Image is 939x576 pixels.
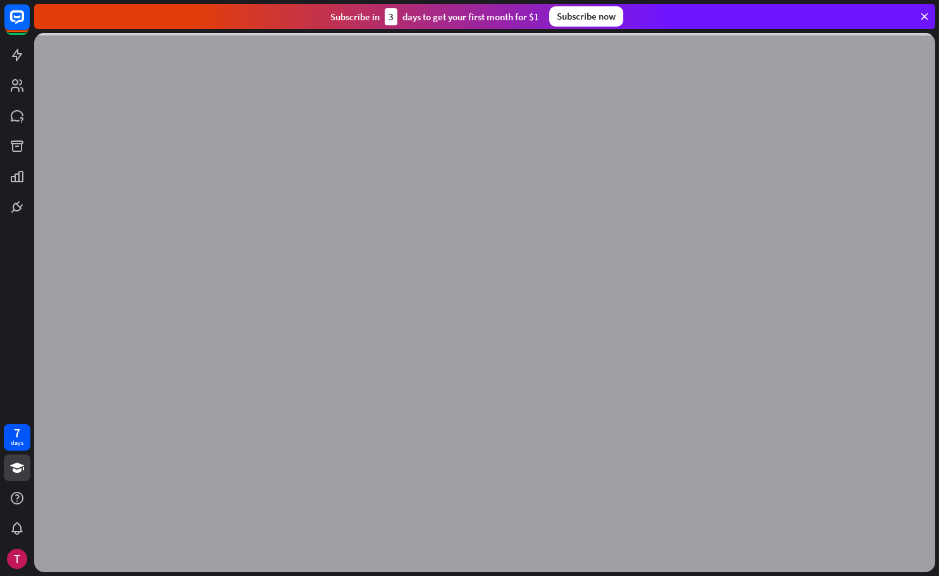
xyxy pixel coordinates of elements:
[4,424,30,451] a: 7 days
[549,6,623,27] div: Subscribe now
[330,8,539,25] div: Subscribe in days to get your first month for $1
[11,439,23,448] div: days
[385,8,397,25] div: 3
[14,427,20,439] div: 7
